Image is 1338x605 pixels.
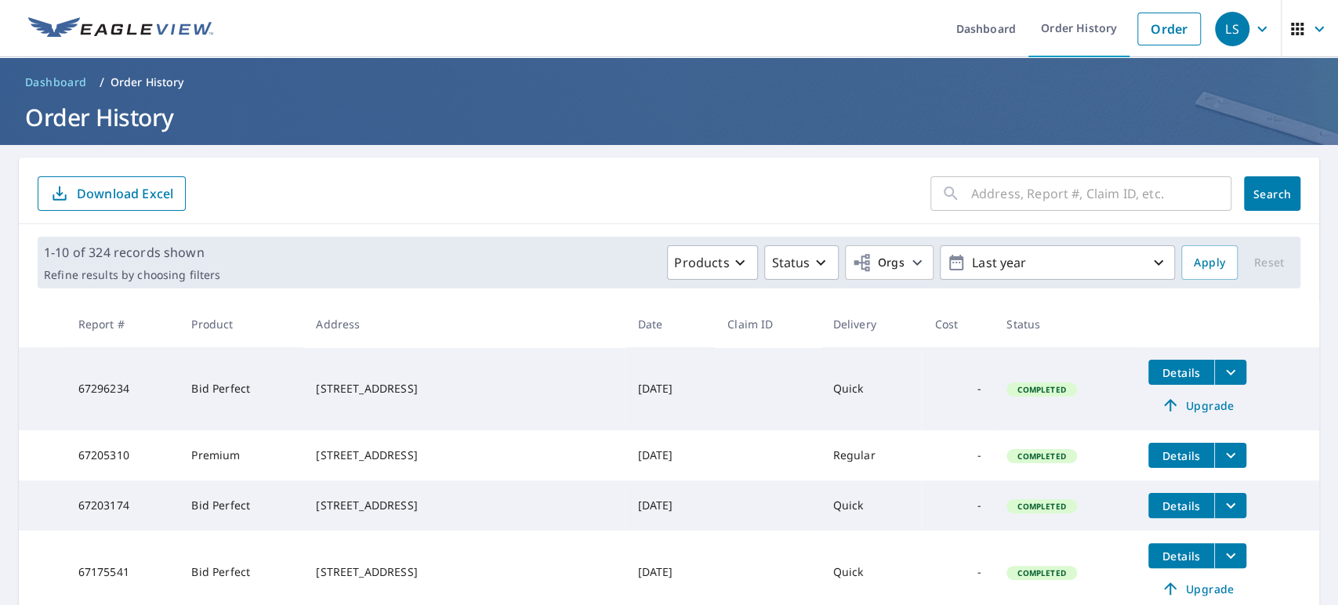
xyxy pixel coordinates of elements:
div: [STREET_ADDRESS] [316,447,612,463]
span: Completed [1008,501,1075,512]
td: - [922,430,994,480]
span: Completed [1008,567,1075,578]
td: 67296234 [66,347,179,430]
th: Cost [922,301,994,347]
p: Download Excel [77,185,173,202]
div: [STREET_ADDRESS] [316,498,612,513]
p: Refine results by choosing filters [44,268,220,282]
td: - [922,480,994,531]
p: Order History [111,74,184,90]
td: Bid Perfect [179,480,303,531]
td: [DATE] [625,430,716,480]
a: Upgrade [1148,576,1246,601]
td: [DATE] [625,347,716,430]
span: Search [1256,187,1288,201]
button: Products [667,245,758,280]
th: Date [625,301,716,347]
span: Upgrade [1158,579,1237,598]
p: Last year [966,249,1149,277]
button: detailsBtn-67205310 [1148,443,1214,468]
td: Regular [821,430,923,480]
th: Delivery [821,301,923,347]
button: Last year [940,245,1175,280]
span: Completed [1008,384,1075,395]
span: Completed [1008,451,1075,462]
img: EV Logo [28,17,213,41]
p: Products [674,253,729,272]
span: Dashboard [25,74,87,90]
span: Orgs [852,253,905,273]
button: Download Excel [38,176,186,211]
span: Details [1158,549,1205,563]
td: Bid Perfect [179,347,303,430]
td: Quick [821,347,923,430]
span: Apply [1194,253,1225,273]
nav: breadcrumb [19,70,1319,95]
button: filesDropdownBtn-67205310 [1214,443,1246,468]
th: Status [994,301,1136,347]
a: Order [1137,13,1201,45]
th: Claim ID [715,301,820,347]
button: filesDropdownBtn-67175541 [1214,543,1246,568]
span: Details [1158,365,1205,380]
button: Search [1244,176,1300,211]
button: filesDropdownBtn-67296234 [1214,360,1246,385]
a: Dashboard [19,70,93,95]
p: Status [771,253,810,272]
th: Address [303,301,625,347]
th: Report # [66,301,179,347]
h1: Order History [19,101,1319,133]
a: Upgrade [1148,393,1246,418]
th: Product [179,301,303,347]
button: Apply [1181,245,1238,280]
div: LS [1215,12,1249,46]
button: Status [764,245,839,280]
span: Details [1158,448,1205,463]
td: [DATE] [625,480,716,531]
div: [STREET_ADDRESS] [316,564,612,580]
span: Details [1158,498,1205,513]
li: / [100,73,104,92]
p: 1-10 of 324 records shown [44,243,220,262]
td: 67205310 [66,430,179,480]
button: filesDropdownBtn-67203174 [1214,493,1246,518]
button: Orgs [845,245,934,280]
td: Quick [821,480,923,531]
span: Upgrade [1158,396,1237,415]
div: [STREET_ADDRESS] [316,381,612,397]
td: 67203174 [66,480,179,531]
input: Address, Report #, Claim ID, etc. [971,172,1231,216]
button: detailsBtn-67175541 [1148,543,1214,568]
button: detailsBtn-67296234 [1148,360,1214,385]
td: - [922,347,994,430]
td: Premium [179,430,303,480]
button: detailsBtn-67203174 [1148,493,1214,518]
